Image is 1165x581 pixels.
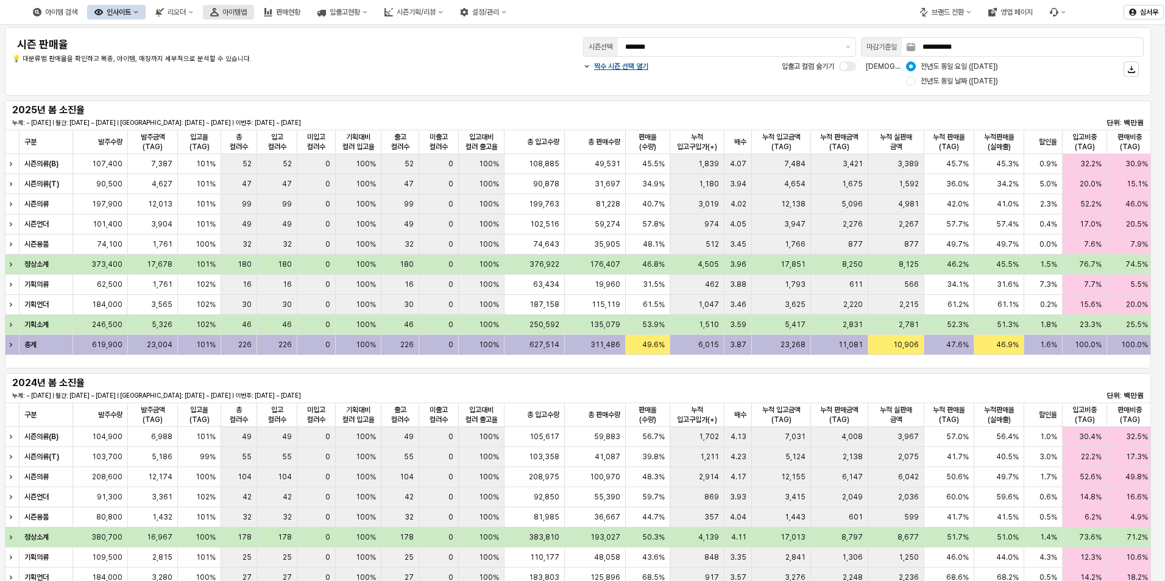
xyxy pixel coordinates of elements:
[706,239,719,249] span: 512
[5,174,21,194] div: 행 확장
[5,487,21,507] div: 행 확장
[97,280,122,289] span: 62,500
[24,200,49,208] strong: 시즌의류
[947,199,969,209] span: 42.0%
[816,132,863,152] span: 누적 판매금액(TAG)
[996,159,1019,169] span: 45.3%
[242,179,252,189] span: 47
[24,280,49,289] strong: 기획의류
[588,137,620,147] span: 총 판매수량
[734,410,746,420] span: 배수
[405,159,414,169] span: 52
[730,280,746,289] span: 3.88
[527,410,559,420] span: 총 입고수량
[841,199,863,209] span: 5,096
[5,255,21,274] div: 행 확장
[448,159,453,169] span: 0
[5,315,21,334] div: 행 확장
[1068,132,1102,152] span: 입고비중(TAG)
[386,132,414,152] span: 출고 컬러수
[1079,259,1102,269] span: 76.7%
[448,179,453,189] span: 0
[5,447,21,467] div: 행 확장
[424,132,453,152] span: 미출고 컬러수
[842,179,863,189] span: 1,675
[196,280,216,289] span: 102%
[404,179,414,189] span: 47
[782,62,834,71] span: 입출고 컬럼 숨기기
[898,199,919,209] span: 4,981
[595,159,620,169] span: 49,531
[583,62,648,71] button: 짝수 시즌 선택 열기
[1000,8,1033,16] div: 영업 페이지
[283,280,292,289] span: 16
[1068,405,1102,424] span: 입고비중(TAG)
[1084,280,1102,289] span: 7.7%
[196,179,216,189] span: 101%
[1039,159,1057,169] span: 0.9%
[588,410,620,420] span: 총 판매수량
[397,8,436,16] div: 시즌기획/리뷰
[631,132,665,152] span: 판매율(수량)
[464,132,499,152] span: 입고대비 컬러 출고율
[592,300,620,309] span: 115,119
[151,159,172,169] span: 7,387
[529,159,559,169] span: 108,885
[1130,239,1148,249] span: 7.9%
[133,132,172,152] span: 발주금액(TAG)
[730,179,746,189] span: 3.94
[404,199,414,209] span: 99
[464,405,499,424] span: 입고대비 컬러 출고율
[705,280,719,289] span: 462
[947,259,969,269] span: 46.2%
[26,5,85,19] div: 아이템 검색
[929,132,969,152] span: 누적 판매율(TAG)
[5,467,21,487] div: 행 확장
[5,154,21,174] div: 행 확장
[152,280,172,289] span: 1,761
[675,132,719,152] span: 누적 입고구입가(+)
[643,300,665,309] span: 61.5%
[238,259,252,269] span: 180
[479,199,499,209] span: 100%
[997,199,1019,209] span: 41.0%
[997,179,1019,189] span: 34.2%
[330,8,360,16] div: 입출고현황
[283,159,292,169] span: 52
[873,132,919,152] span: 누적 실판매 금액
[257,5,308,19] div: 판매현황
[148,199,172,209] span: 12,013
[196,219,216,229] span: 101%
[643,280,665,289] span: 31.5%
[529,259,559,269] span: 376,922
[479,219,499,229] span: 100%
[400,259,414,269] span: 180
[904,280,919,289] span: 566
[196,300,216,309] span: 102%
[356,219,376,229] span: 100%
[107,8,131,16] div: 인사이트
[196,199,216,209] span: 101%
[404,300,414,309] span: 30
[1130,280,1148,289] span: 5.5%
[310,5,375,19] button: 입출고현황
[595,219,620,229] span: 59,274
[912,5,979,19] div: 브랜드 전환
[675,405,719,424] span: 누적 입고구입가(+)
[5,234,21,254] div: 행 확장
[730,239,746,249] span: 3.45
[899,179,919,189] span: 1,592
[282,300,292,309] span: 30
[405,239,414,249] span: 32
[1084,239,1102,249] span: 7.6%
[356,179,376,189] span: 100%
[262,132,292,152] span: 입고 컬러수
[356,199,376,209] span: 100%
[325,219,330,229] span: 0
[1040,199,1057,209] span: 2.3%
[698,259,719,269] span: 4,505
[979,132,1019,152] span: 누적판매율(실매출)
[151,300,172,309] span: 3,565
[533,179,559,189] span: 90,878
